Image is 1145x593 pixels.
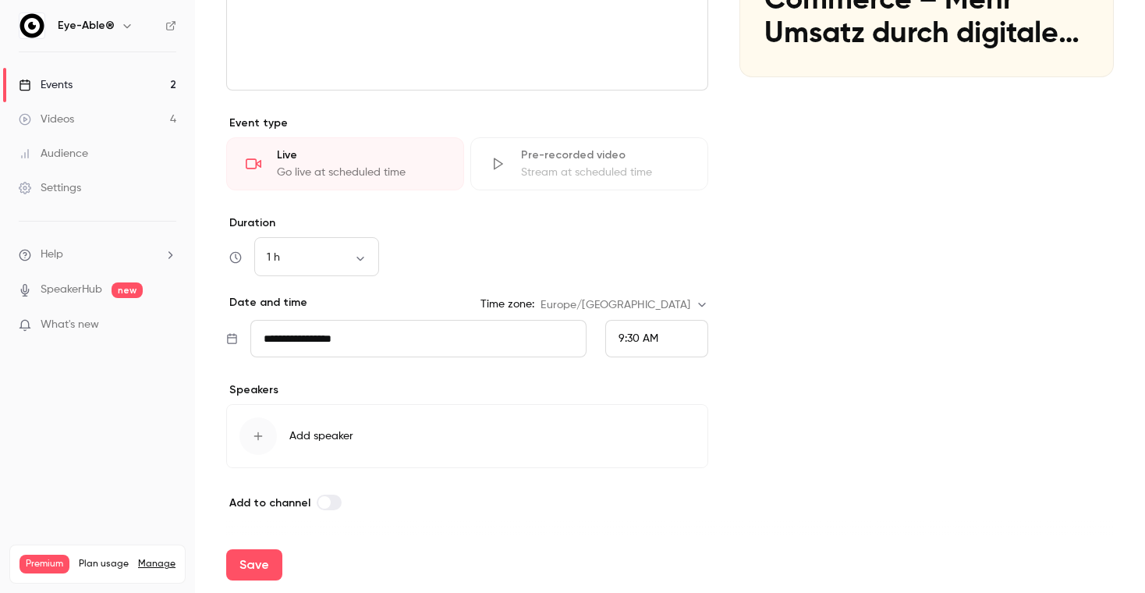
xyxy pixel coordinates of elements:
[19,112,74,127] div: Videos
[19,77,73,93] div: Events
[41,317,99,333] span: What's new
[229,496,310,510] span: Add to channel
[250,320,587,357] input: Tue, Feb 17, 2026
[541,297,707,313] div: Europe/[GEOGRAPHIC_DATA]
[19,13,44,38] img: Eye-Able®
[226,382,708,398] p: Speakers
[19,146,88,162] div: Audience
[138,558,175,570] a: Manage
[158,318,176,332] iframe: Noticeable Trigger
[226,115,708,131] p: Event type
[19,247,176,263] li: help-dropdown-opener
[41,247,63,263] span: Help
[226,295,307,311] p: Date and time
[605,320,708,357] div: From
[226,137,464,190] div: LiveGo live at scheduled time
[41,282,102,298] a: SpeakerHub
[521,147,689,163] div: Pre-recorded video
[19,180,81,196] div: Settings
[277,147,445,163] div: Live
[58,18,115,34] h6: Eye-Able®
[470,137,708,190] div: Pre-recorded videoStream at scheduled time
[79,558,129,570] span: Plan usage
[19,555,69,573] span: Premium
[226,549,282,581] button: Save
[289,428,353,444] span: Add speaker
[277,165,445,180] div: Go live at scheduled time
[521,165,689,180] div: Stream at scheduled time
[112,282,143,298] span: new
[480,296,534,312] label: Time zone:
[226,404,708,468] button: Add speaker
[619,333,658,344] span: 9:30 AM
[226,215,708,231] label: Duration
[254,250,379,265] div: 1 h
